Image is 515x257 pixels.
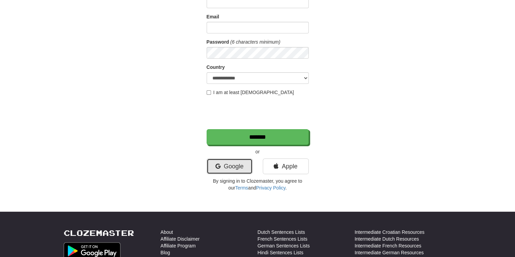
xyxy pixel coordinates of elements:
a: Blog [161,249,170,256]
a: Intermediate Dutch Resources [355,236,419,242]
em: (6 characters minimum) [230,39,280,45]
label: Password [207,39,229,45]
input: I am at least [DEMOGRAPHIC_DATA] [207,90,211,95]
a: German Sentences Lists [258,242,310,249]
a: Affiliate Program [161,242,196,249]
a: Apple [263,158,309,174]
a: Privacy Policy [256,185,285,191]
a: French Sentences Lists [258,236,307,242]
a: Google [207,158,253,174]
a: Terms [235,185,248,191]
a: Dutch Sentences Lists [258,229,305,236]
label: I am at least [DEMOGRAPHIC_DATA] [207,89,294,96]
a: Intermediate Croatian Resources [355,229,424,236]
a: Clozemaster [64,229,134,237]
p: By signing in to Clozemaster, you agree to our and . [207,178,309,191]
label: Country [207,64,225,71]
a: About [161,229,173,236]
a: Intermediate French Resources [355,242,421,249]
a: Affiliate Disclaimer [161,236,200,242]
a: Hindi Sentences Lists [258,249,304,256]
label: Email [207,13,219,20]
iframe: reCAPTCHA [207,99,310,126]
a: Intermediate German Resources [355,249,424,256]
p: or [207,148,309,155]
